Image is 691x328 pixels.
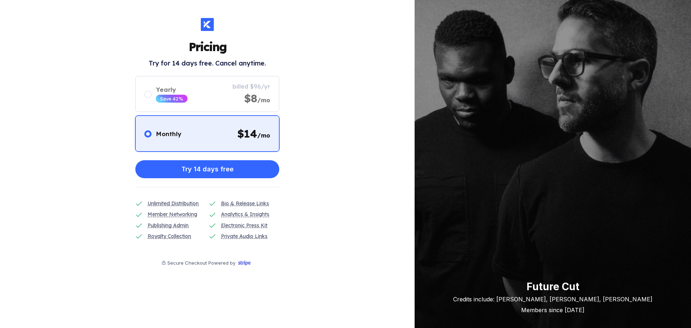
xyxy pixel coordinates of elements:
div: Analytics & Insights [221,210,269,218]
div: Save 42% [160,96,183,102]
div: Unlimited Distribution [148,199,199,207]
div: Try 14 days free [181,162,234,176]
div: $8 [244,91,270,105]
div: billed $96/yr [232,83,270,90]
div: Royalty Collection [148,232,191,240]
h1: Pricing [189,40,226,54]
div: Private Audio Links [221,232,267,240]
div: Credits include: [PERSON_NAME], [PERSON_NAME], [PERSON_NAME] [453,296,652,303]
button: Try 14 days free [135,160,279,178]
div: Bio & Release Links [221,199,269,207]
h2: Try for 14 days free. Cancel anytime. [149,59,266,67]
div: Electronic Press Kit [221,221,267,229]
div: Yearly [156,86,188,93]
div: Members since [DATE] [453,306,652,314]
div: Member Networking [148,210,197,218]
div: Future Cut [453,280,652,293]
span: /mo [257,132,270,139]
div: Monthly [156,130,181,138]
div: Publishing Admin [148,221,189,229]
div: Secure Checkout Powered by [167,260,235,266]
span: /mo [257,96,270,104]
div: $ 14 [237,127,270,140]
